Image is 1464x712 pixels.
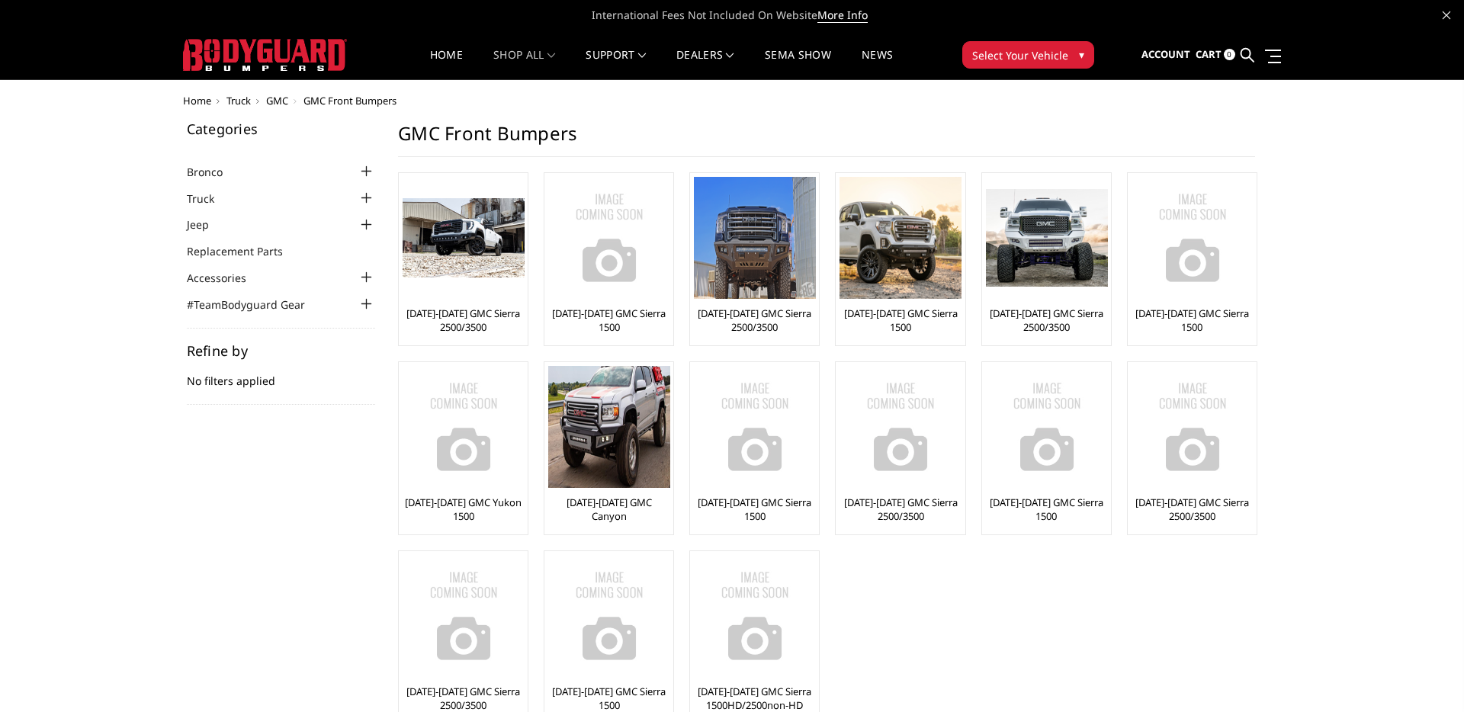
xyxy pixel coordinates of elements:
[986,306,1107,334] a: [DATE]-[DATE] GMC Sierra 2500/3500
[840,496,961,523] a: [DATE]-[DATE] GMC Sierra 2500/3500
[187,243,302,259] a: Replacement Parts
[817,8,868,23] a: More Info
[187,216,228,233] a: Jeep
[1132,177,1254,299] img: No Image
[266,94,288,107] a: GMC
[183,94,211,107] a: Home
[1141,47,1190,61] span: Account
[430,50,463,79] a: Home
[765,50,831,79] a: SEMA Show
[1196,47,1222,61] span: Cart
[694,555,816,677] img: No Image
[493,50,555,79] a: shop all
[1132,366,1254,488] img: No Image
[862,50,893,79] a: News
[187,344,376,358] h5: Refine by
[403,496,524,523] a: [DATE]-[DATE] GMC Yukon 1500
[986,366,1108,488] img: No Image
[1079,47,1084,63] span: ▾
[676,50,734,79] a: Dealers
[694,496,815,523] a: [DATE]-[DATE] GMC Sierra 1500
[187,191,233,207] a: Truck
[403,366,525,488] img: No Image
[694,555,815,677] a: No Image
[548,685,669,712] a: [DATE]-[DATE] GMC Sierra 1500
[972,47,1068,63] span: Select Your Vehicle
[694,685,815,712] a: [DATE]-[DATE] GMC Sierra 1500HD/2500non-HD
[1141,34,1190,75] a: Account
[303,94,396,107] span: GMC Front Bumpers
[403,366,524,488] a: No Image
[187,297,324,313] a: #TeamBodyguard Gear
[187,344,376,405] div: No filters applied
[1132,306,1253,334] a: [DATE]-[DATE] GMC Sierra 1500
[548,496,669,523] a: [DATE]-[DATE] GMC Canyon
[403,685,524,712] a: [DATE]-[DATE] GMC Sierra 2500/3500
[398,122,1255,157] h1: GMC Front Bumpers
[1132,366,1253,488] a: No Image
[840,366,962,488] img: No Image
[962,41,1094,69] button: Select Your Vehicle
[403,306,524,334] a: [DATE]-[DATE] GMC Sierra 2500/3500
[226,94,251,107] a: Truck
[694,366,815,488] a: No Image
[548,306,669,334] a: [DATE]-[DATE] GMC Sierra 1500
[694,366,816,488] img: No Image
[1196,34,1235,75] a: Cart 0
[548,555,670,677] img: No Image
[403,555,524,677] a: No Image
[586,50,646,79] a: Support
[403,555,525,677] img: No Image
[187,122,376,136] h5: Categories
[1224,49,1235,60] span: 0
[840,306,961,334] a: [DATE]-[DATE] GMC Sierra 1500
[183,39,347,71] img: BODYGUARD BUMPERS
[548,177,670,299] img: No Image
[694,306,815,334] a: [DATE]-[DATE] GMC Sierra 2500/3500
[187,270,265,286] a: Accessories
[986,366,1107,488] a: No Image
[840,366,961,488] a: No Image
[1132,177,1253,299] a: No Image
[986,496,1107,523] a: [DATE]-[DATE] GMC Sierra 1500
[187,164,242,180] a: Bronco
[1132,496,1253,523] a: [DATE]-[DATE] GMC Sierra 2500/3500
